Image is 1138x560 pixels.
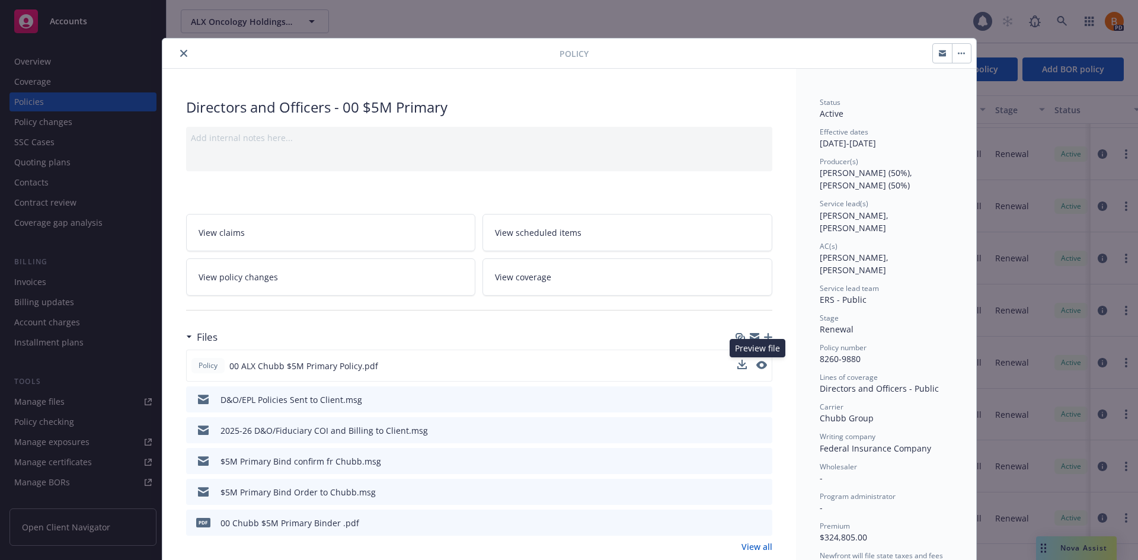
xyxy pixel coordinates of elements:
[186,214,476,251] a: View claims
[186,97,772,117] div: Directors and Officers - 00 $5M Primary
[820,353,861,364] span: 8260-9880
[738,455,747,468] button: download file
[220,517,359,529] div: 00 Chubb $5M Primary Binder .pdf
[757,517,768,529] button: preview file
[820,108,843,119] span: Active
[177,46,191,60] button: close
[186,329,218,345] div: Files
[495,271,551,283] span: View coverage
[820,343,867,353] span: Policy number
[820,382,952,395] div: Directors and Officers - Public
[738,393,747,406] button: download file
[820,412,874,424] span: Chubb Group
[730,339,785,357] div: Preview file
[196,518,210,527] span: pdf
[820,127,868,137] span: Effective dates
[199,271,278,283] span: View policy changes
[186,258,476,296] a: View policy changes
[482,214,772,251] a: View scheduled items
[757,424,768,437] button: preview file
[757,393,768,406] button: preview file
[820,502,823,513] span: -
[738,517,747,529] button: download file
[229,360,378,372] span: 00 ALX Chubb $5M Primary Policy.pdf
[756,361,767,369] button: preview file
[820,532,867,543] span: $324,805.00
[820,372,878,382] span: Lines of coverage
[199,226,245,239] span: View claims
[820,324,853,335] span: Renewal
[757,486,768,498] button: preview file
[220,393,362,406] div: D&O/EPL Policies Sent to Client.msg
[820,283,879,293] span: Service lead team
[191,132,768,144] div: Add internal notes here...
[820,313,839,323] span: Stage
[820,443,931,454] span: Federal Insurance Company
[560,47,589,60] span: Policy
[820,472,823,484] span: -
[756,360,767,372] button: preview file
[737,360,747,372] button: download file
[738,486,747,498] button: download file
[820,431,875,441] span: Writing company
[820,521,850,531] span: Premium
[820,462,857,472] span: Wholesaler
[820,127,952,149] div: [DATE] - [DATE]
[820,210,891,233] span: [PERSON_NAME], [PERSON_NAME]
[820,199,868,209] span: Service lead(s)
[820,402,843,412] span: Carrier
[820,294,867,305] span: ERS - Public
[220,486,376,498] div: $5M Primary Bind Order to Chubb.msg
[820,97,840,107] span: Status
[820,156,858,167] span: Producer(s)
[738,424,747,437] button: download file
[482,258,772,296] a: View coverage
[820,252,891,276] span: [PERSON_NAME], [PERSON_NAME]
[820,491,896,501] span: Program administrator
[196,360,220,371] span: Policy
[197,329,218,345] h3: Files
[820,167,915,191] span: [PERSON_NAME] (50%), [PERSON_NAME] (50%)
[737,360,747,369] button: download file
[820,241,837,251] span: AC(s)
[741,540,772,553] a: View all
[220,424,428,437] div: 2025-26 D&O/Fiduciary COI and Billing to Client.msg
[495,226,581,239] span: View scheduled items
[757,455,768,468] button: preview file
[220,455,381,468] div: $5M Primary Bind confirm fr Chubb.msg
